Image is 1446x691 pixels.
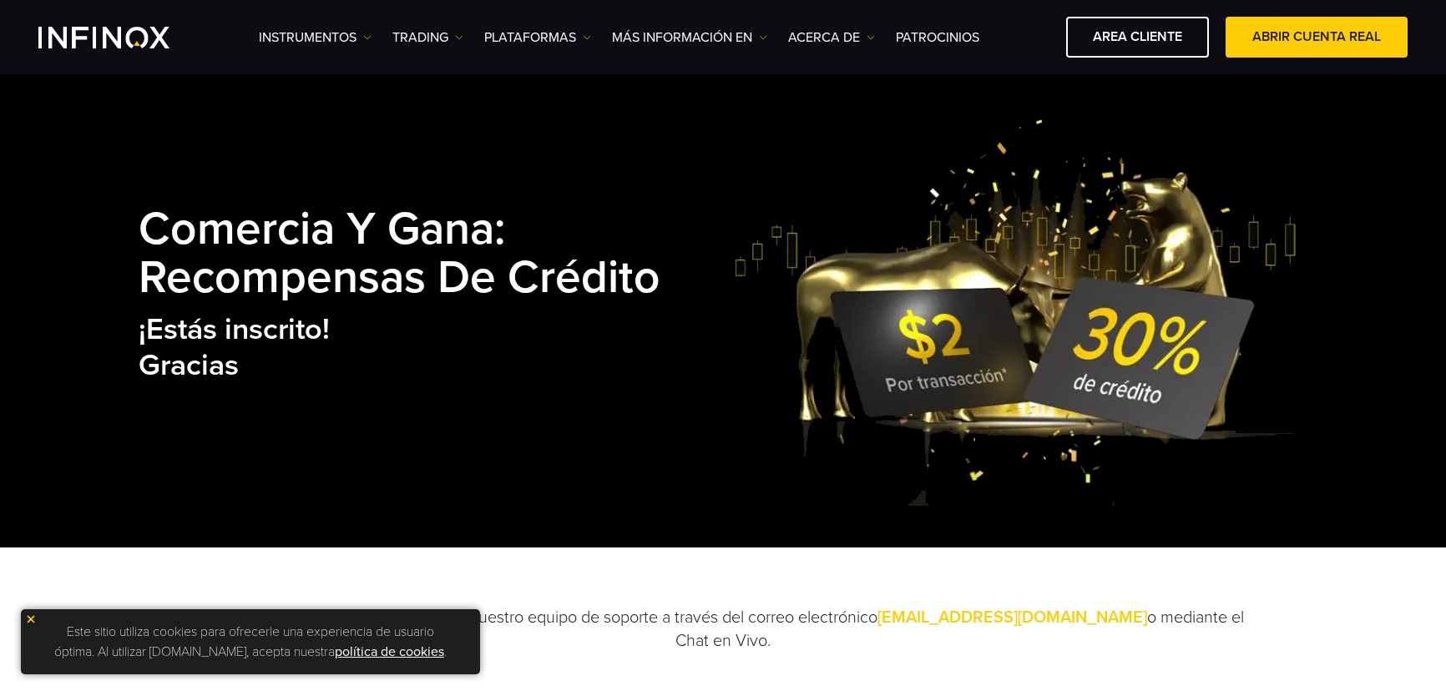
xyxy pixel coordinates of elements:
a: PLATAFORMAS [484,28,591,48]
p: Si tienes alguna pregunta, contacta a nuestro equipo de soporte a través del correo electrónico o... [201,606,1245,653]
a: TRADING [392,28,463,48]
a: AREA CLIENTE [1066,17,1209,58]
a: ACERCA DE [788,28,875,48]
h2: ¡Estás inscrito! Gracias [139,311,733,385]
a: Más información en [612,28,767,48]
a: política de cookies [335,643,444,660]
a: Patrocinios [896,28,979,48]
strong: Comercia y Gana: Recompensas de Crédito [139,202,660,305]
img: yellow close icon [25,613,37,625]
a: INFINOX Logo [38,27,209,48]
a: [EMAIL_ADDRESS][DOMAIN_NAME] [877,608,1147,628]
p: Este sitio utiliza cookies para ofrecerle una experiencia de usuario óptima. Al utilizar [DOMAIN_... [29,618,472,666]
a: ABRIR CUENTA REAL [1226,17,1408,58]
a: Instrumentos [259,28,372,48]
